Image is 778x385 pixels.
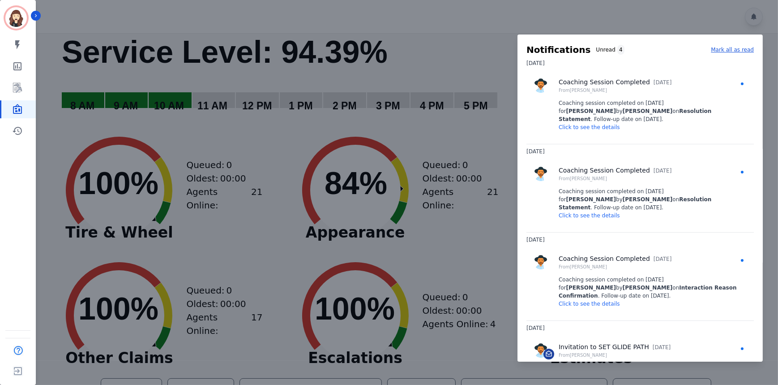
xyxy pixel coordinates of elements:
p: From [PERSON_NAME] [559,264,671,270]
p: Coaching session completed on [DATE] for by on . Follow-up date on [DATE]. [559,187,747,212]
img: Rounded avatar [534,343,548,358]
img: Bordered avatar [5,7,27,29]
h3: [DATE] [526,144,754,159]
a: Click to see the details [559,124,620,130]
p: From [PERSON_NAME] [559,175,671,182]
p: Invitation to SET GLIDE PATH [559,342,649,352]
strong: [PERSON_NAME] [566,108,616,114]
img: Rounded avatar [534,78,548,93]
strong: [PERSON_NAME] [566,196,616,203]
p: Coaching session completed on [DATE] for by on . Follow-up date on [DATE]. [559,276,747,300]
p: Coaching Session Completed [559,166,650,175]
strong: [PERSON_NAME] [623,285,673,291]
strong: [PERSON_NAME] [566,285,616,291]
h3: [DATE] [526,233,754,247]
p: Coaching session completed on [DATE] for by on . Follow-up date on [DATE]. [559,99,747,123]
p: [DATE] [653,343,671,351]
p: Coaching Session Completed [559,78,650,87]
p: Mark all as read [711,46,754,54]
a: Click to see the details [559,212,620,219]
p: Coaching Session Completed [559,254,650,264]
p: [DATE] [654,78,672,87]
p: Unread [596,46,615,54]
h2: Notifications [526,43,590,56]
p: From [PERSON_NAME] [559,87,671,94]
img: Rounded avatar [534,167,548,181]
h3: [DATE] [526,321,754,335]
div: 4 [617,45,624,55]
p: [DATE] [654,167,672,175]
a: Click to see the details [559,301,620,307]
p: From [PERSON_NAME] [559,352,671,359]
h3: [DATE] [526,56,754,70]
p: [DATE] [654,255,672,263]
strong: [PERSON_NAME] [623,196,673,203]
img: Rounded avatar [534,255,548,269]
strong: [PERSON_NAME] [623,108,673,114]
